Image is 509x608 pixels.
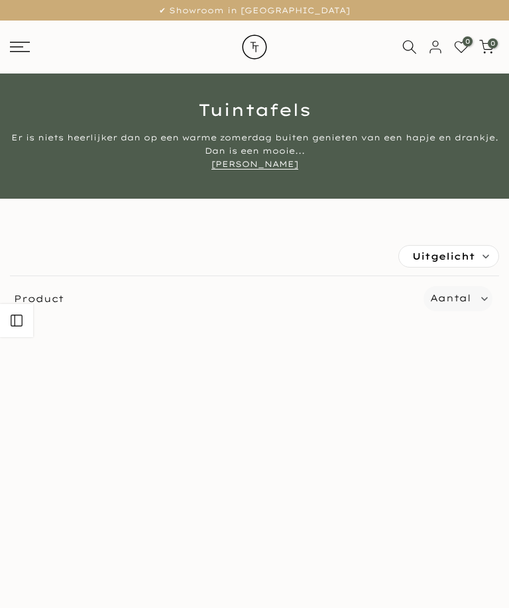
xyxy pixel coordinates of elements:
[479,40,494,54] a: 0
[454,40,469,54] a: 0
[10,131,499,171] div: Er is niets heerlijker dan op een warme zomerdag buiten genieten van een hapje en drankje. Dan is...
[430,290,471,307] label: Aantal
[231,21,278,74] img: trend-table
[211,159,298,170] a: [PERSON_NAME]
[488,38,498,48] span: 0
[5,286,418,311] span: Product
[412,246,475,267] span: Uitgelicht
[463,36,473,46] span: 0
[1,540,68,607] iframe: toggle-frame
[10,101,499,118] h1: Tuintafels
[399,246,498,267] label: Uitgelicht
[17,3,492,18] p: ✔ Showroom in [GEOGRAPHIC_DATA]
